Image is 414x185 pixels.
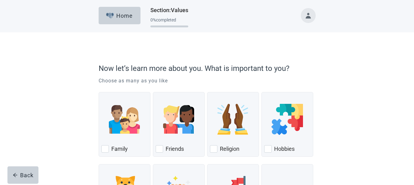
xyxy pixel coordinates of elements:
[261,92,313,157] div: Hobbies, checkbox, not checked
[7,166,38,184] button: arrow-leftBack
[13,172,33,178] div: Back
[99,92,150,157] div: Family, checkbox, not checked
[150,17,188,22] div: 0 % completed
[220,145,239,153] label: Religion
[111,145,128,153] label: Family
[99,63,313,74] p: Now let’s learn more about you. What is important to you?
[150,15,188,30] div: Progress section
[13,173,18,178] span: arrow-left
[106,13,114,18] img: Elephant
[207,92,259,157] div: Religion, checkbox, not checked
[106,12,133,19] div: Home
[166,145,184,153] label: Friends
[153,92,205,157] div: Friends, checkbox, not checked
[301,8,316,23] button: Toggle account menu
[99,77,316,85] p: Choose as many as you like
[150,6,188,15] h1: Section : Values
[274,145,295,153] label: Hobbies
[99,7,140,24] button: ElephantHome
